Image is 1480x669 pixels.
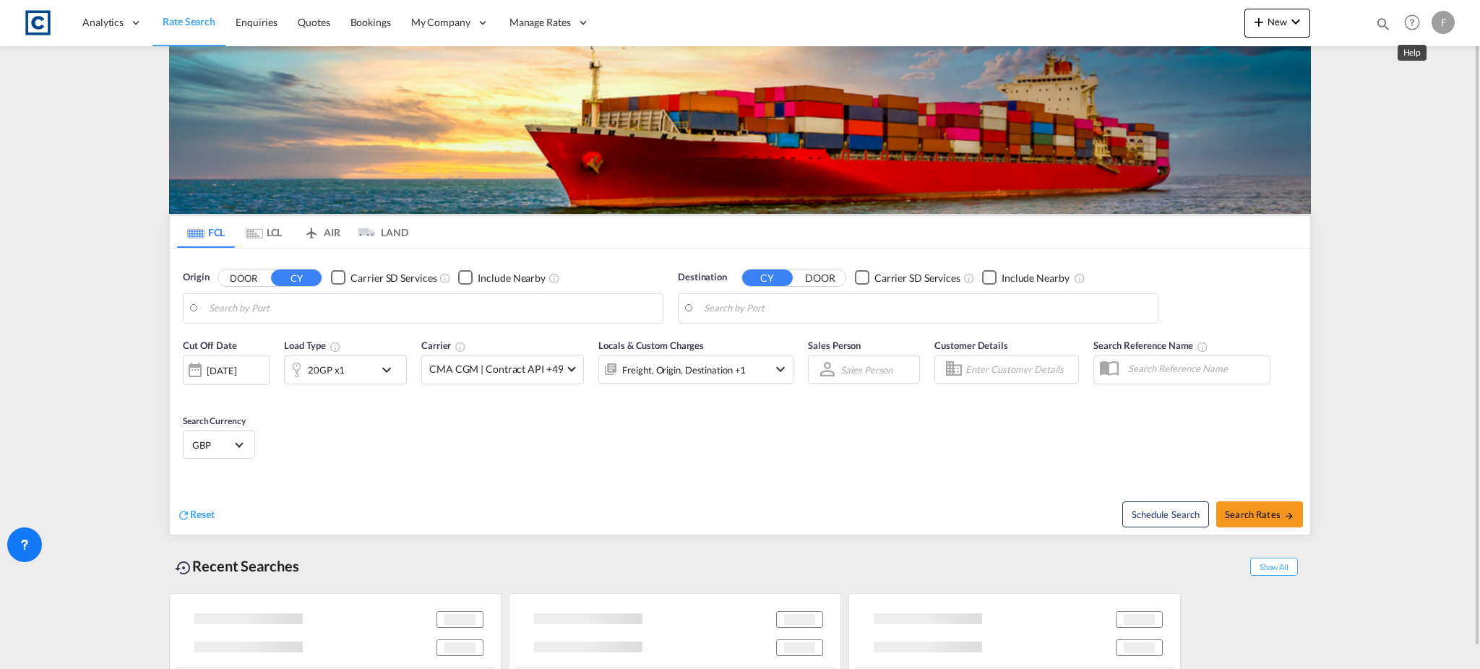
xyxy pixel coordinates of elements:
md-icon: icon-backup-restore [175,559,192,577]
div: Freight Origin Destination Factory Stuffing [622,360,746,380]
div: Freight Origin Destination Factory Stuffingicon-chevron-down [598,355,793,384]
md-tab-item: LAND [350,216,408,248]
span: Help [1400,10,1424,35]
md-icon: icon-chevron-down [378,361,403,379]
span: GBP [192,439,233,452]
md-select: Select Currency: £ GBPUnited Kingdom Pound [191,434,247,455]
input: Search by Port [209,298,655,319]
div: [DATE] [207,364,236,377]
md-icon: icon-arrow-right [1284,511,1294,521]
span: Load Type [284,340,341,351]
span: Rate Search [163,15,215,27]
md-select: Sales Person [839,359,894,380]
span: Cut Off Date [183,340,237,351]
span: Show All [1250,558,1298,576]
md-checkbox: Checkbox No Ink [855,270,960,285]
span: Search Rates [1225,509,1294,520]
img: 1fdb9190129311efbfaf67cbb4249bed.jpeg [22,7,54,39]
md-checkbox: Checkbox No Ink [982,270,1070,285]
div: icon-magnify [1375,16,1391,38]
div: F [1432,11,1455,34]
md-datepicker: Select [183,384,194,403]
div: 20GP x1 [308,360,345,380]
md-icon: icon-plus 400-fg [1250,13,1268,30]
button: Search Ratesicon-arrow-right [1216,501,1303,527]
md-icon: Unchecked: Ignores neighbouring ports when fetching rates.Checked : Includes neighbouring ports w... [548,272,560,284]
button: DOOR [795,269,846,286]
div: Carrier SD Services [874,271,960,285]
span: Analytics [82,15,124,30]
div: Origin DOOR CY Checkbox No InkUnchecked: Search for CY (Container Yard) services for all selected... [170,249,1310,535]
md-checkbox: Checkbox No Ink [458,270,546,285]
span: My Company [411,15,470,30]
div: 20GP x1icon-chevron-down [284,355,407,384]
button: CY [742,269,793,286]
md-pagination-wrapper: Use the left and right arrow keys to navigate between tabs [177,216,408,248]
span: Carrier [421,340,466,351]
div: Include Nearby [478,271,546,285]
span: Reset [190,508,215,520]
span: Enquiries [236,16,277,28]
button: Note: By default Schedule search will only considerorigin ports, destination ports and cut off da... [1122,501,1209,527]
md-icon: icon-chevron-down [1287,13,1304,30]
span: New [1250,16,1304,27]
div: Carrier SD Services [350,271,436,285]
md-tooltip: Help [1398,45,1427,61]
md-icon: Your search will be saved by the below given name [1197,341,1208,353]
md-icon: Unchecked: Ignores neighbouring ports when fetching rates.Checked : Includes neighbouring ports w... [1074,272,1085,284]
md-icon: icon-magnify [1375,16,1391,32]
md-icon: Unchecked: Search for CY (Container Yard) services for all selected carriers.Checked : Search for... [439,272,451,284]
span: Sales Person [808,340,861,351]
span: Search Reference Name [1093,340,1208,351]
md-icon: Unchecked: Search for CY (Container Yard) services for all selected carriers.Checked : Search for... [963,272,975,284]
span: Bookings [350,16,391,28]
img: LCL+%26+FCL+BACKGROUND.png [169,46,1311,214]
button: CY [271,269,322,286]
md-tab-item: AIR [293,216,350,248]
div: icon-refreshReset [177,507,215,523]
div: Recent Searches [169,550,305,582]
md-tab-item: FCL [177,216,235,248]
span: Search Currency [183,415,246,426]
span: Origin [183,270,209,285]
md-icon: icon-information-outline [330,341,341,353]
button: icon-plus 400-fgNewicon-chevron-down [1244,9,1310,38]
md-checkbox: Checkbox No Ink [331,270,436,285]
md-icon: icon-refresh [177,509,190,522]
button: DOOR [218,269,269,286]
span: Customer Details [934,340,1007,351]
input: Search by Port [704,298,1150,319]
span: Quotes [298,16,330,28]
md-icon: icon-airplane [303,224,320,235]
span: CMA CGM | Contract API +49 [429,362,563,376]
div: Help [1400,10,1432,36]
span: Manage Rates [509,15,571,30]
md-tab-item: LCL [235,216,293,248]
md-icon: The selected Trucker/Carrierwill be displayed in the rate results If the rates are from another f... [455,341,466,353]
div: Include Nearby [1002,271,1070,285]
input: Enter Customer Details [965,358,1074,380]
md-icon: icon-chevron-down [772,361,789,378]
div: [DATE] [183,355,270,385]
input: Search Reference Name [1121,358,1270,379]
span: Destination [678,270,727,285]
span: Locals & Custom Charges [598,340,704,351]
